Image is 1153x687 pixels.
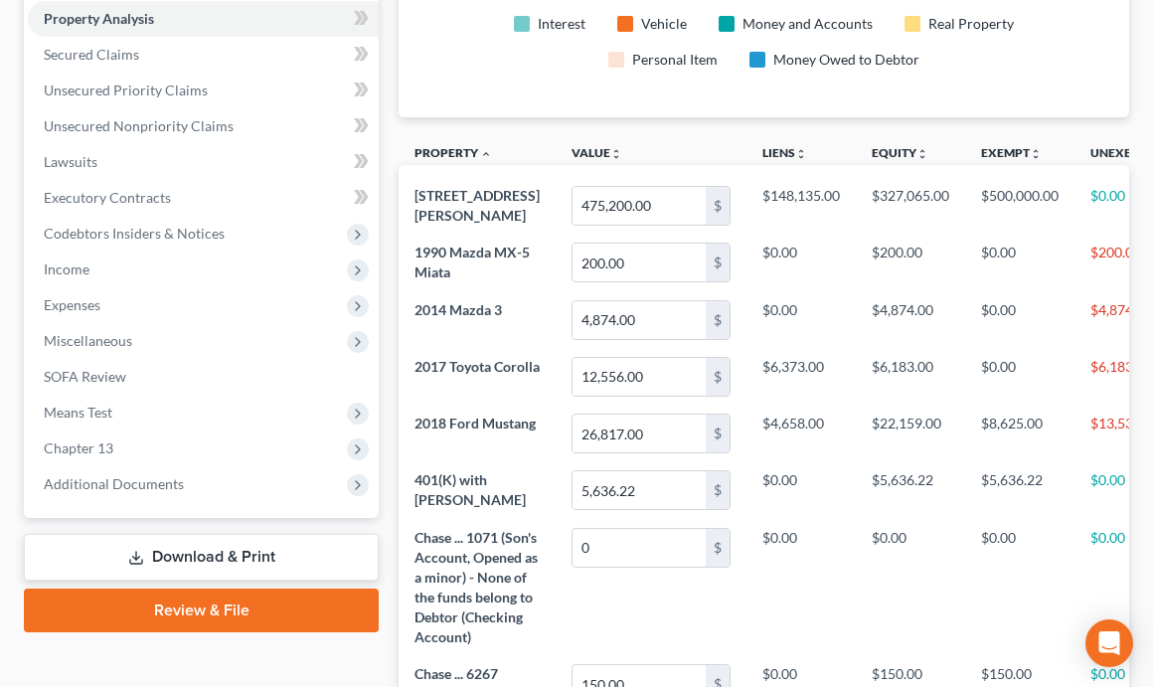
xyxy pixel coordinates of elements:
span: 401(K) with [PERSON_NAME] [414,471,526,508]
a: Download & Print [24,534,379,581]
a: Review & File [24,589,379,632]
span: Miscellaneous [44,332,132,349]
span: Lawsuits [44,153,97,170]
i: expand_less [480,148,492,160]
div: Interest [538,14,585,34]
a: Equityunfold_more [872,145,928,160]
div: $ [706,415,730,452]
td: $0.00 [746,235,856,291]
div: Money and Accounts [742,14,873,34]
div: Vehicle [641,14,687,34]
input: 0.00 [573,358,706,396]
td: $5,636.22 [856,462,965,519]
a: Exemptunfold_more [981,145,1042,160]
td: $0.00 [965,348,1074,405]
td: $200.00 [856,235,965,291]
i: unfold_more [1030,148,1042,160]
a: Liensunfold_more [762,145,807,160]
td: $4,874.00 [856,291,965,348]
i: unfold_more [795,148,807,160]
td: $4,658.00 [746,406,856,462]
td: $22,159.00 [856,406,965,462]
div: $ [706,471,730,509]
input: 0.00 [573,471,706,509]
span: Chase ... 1071 (Son's Account, Opened as a minor) - None of the funds belong to Debtor (Checking ... [414,529,538,645]
span: 1990 Mazda MX-5 Miata [414,244,530,280]
div: $ [706,301,730,339]
span: Expenses [44,296,100,313]
td: $0.00 [746,519,856,655]
td: $327,065.00 [856,177,965,234]
span: Property Analysis [44,10,154,27]
td: $6,373.00 [746,348,856,405]
input: 0.00 [573,244,706,281]
span: Income [44,260,89,277]
i: unfold_more [610,148,622,160]
td: $148,135.00 [746,177,856,234]
i: unfold_more [916,148,928,160]
span: Additional Documents [44,475,184,492]
a: Secured Claims [28,37,379,73]
div: $ [706,529,730,567]
div: Real Property [928,14,1014,34]
input: 0.00 [573,301,706,339]
td: $0.00 [746,462,856,519]
td: $0.00 [856,519,965,655]
a: Property Analysis [28,1,379,37]
input: 0.00 [573,415,706,452]
span: SOFA Review [44,368,126,385]
a: Lawsuits [28,144,379,180]
span: Secured Claims [44,46,139,63]
span: 2017 Toyota Corolla [414,358,540,375]
td: $6,183.00 [856,348,965,405]
td: $0.00 [746,291,856,348]
span: Chapter 13 [44,439,113,456]
a: Executory Contracts [28,180,379,216]
td: $0.00 [965,519,1074,655]
div: $ [706,358,730,396]
span: Codebtors Insiders & Notices [44,225,225,242]
span: 2018 Ford Mustang [414,415,536,431]
div: Open Intercom Messenger [1085,619,1133,667]
span: Means Test [44,404,112,421]
a: Unsecured Nonpriority Claims [28,108,379,144]
span: 2014 Mazda 3 [414,301,502,318]
td: $0.00 [965,291,1074,348]
td: $8,625.00 [965,406,1074,462]
a: Property expand_less [414,145,492,160]
td: $5,636.22 [965,462,1074,519]
div: Personal Item [632,50,718,70]
div: $ [706,187,730,225]
div: $ [706,244,730,281]
span: [STREET_ADDRESS][PERSON_NAME] [414,187,540,224]
td: $500,000.00 [965,177,1074,234]
span: Unsecured Priority Claims [44,82,208,98]
a: Unsecured Priority Claims [28,73,379,108]
a: Valueunfold_more [572,145,622,160]
input: 0.00 [573,187,706,225]
span: Unsecured Nonpriority Claims [44,117,234,134]
input: 0.00 [573,529,706,567]
a: SOFA Review [28,359,379,395]
span: Executory Contracts [44,189,171,206]
td: $0.00 [965,235,1074,291]
div: Money Owed to Debtor [773,50,919,70]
